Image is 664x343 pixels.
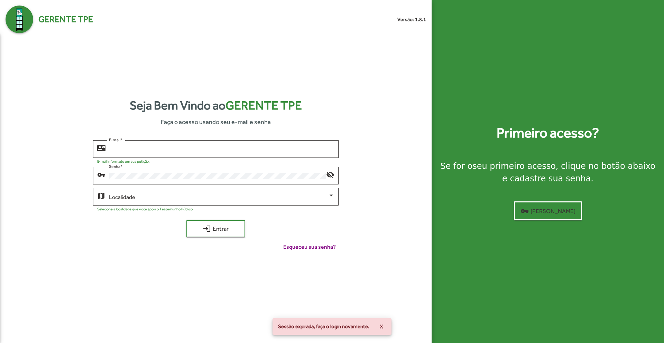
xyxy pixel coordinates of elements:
[225,98,302,112] span: Gerente TPE
[130,96,302,115] strong: Seja Bem Vindo ao
[186,220,245,237] button: Entrar
[97,191,105,200] mat-icon: map
[161,117,271,126] span: Faça o acesso usando seu e-mail e senha
[38,13,93,26] span: Gerente TPE
[326,170,334,179] mat-icon: visibility_off
[97,207,194,211] mat-hint: Selecione a localidade que você apoia o Testemunho Público.
[6,6,33,33] img: Logo Gerente
[97,159,150,163] mat-hint: E-mail informado em sua petição.
[203,225,211,233] mat-icon: login
[278,323,369,330] span: Sessão expirada, faça o login novamente.
[374,320,389,333] button: X
[97,144,105,152] mat-icon: contact_mail
[497,123,599,143] strong: Primeiro acesso?
[380,320,383,333] span: X
[472,161,556,171] strong: seu primeiro acesso
[514,201,582,220] button: [PERSON_NAME]
[520,205,575,217] span: [PERSON_NAME]
[97,170,105,179] mat-icon: vpn_key
[397,16,426,23] small: Versão: 1.8.1
[193,222,239,235] span: Entrar
[520,207,529,215] mat-icon: vpn_key
[440,160,656,185] div: Se for o , clique no botão abaixo e cadastre sua senha.
[283,243,336,251] span: Esqueceu sua senha?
